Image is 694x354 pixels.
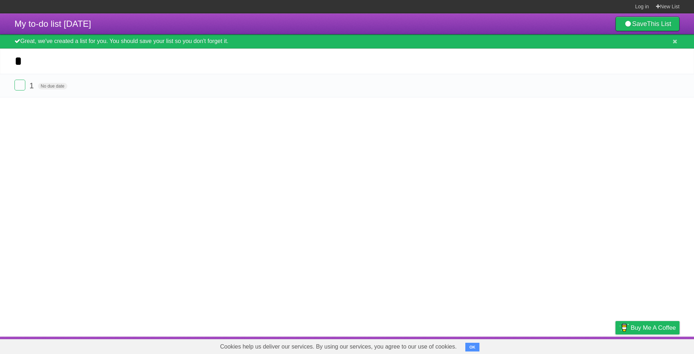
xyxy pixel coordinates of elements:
[647,20,671,28] b: This List
[519,338,534,352] a: About
[38,83,67,89] span: No due date
[14,19,91,29] span: My to-do list [DATE]
[634,338,680,352] a: Suggest a feature
[29,81,35,90] span: 1
[581,338,597,352] a: Terms
[606,338,625,352] a: Privacy
[615,321,680,334] a: Buy me a coffee
[465,343,479,351] button: OK
[615,17,680,31] a: SaveThis List
[213,340,464,354] span: Cookies help us deliver our services. By using our services, you agree to our use of cookies.
[619,321,629,334] img: Buy me a coffee
[14,80,25,90] label: Done
[631,321,676,334] span: Buy me a coffee
[543,338,572,352] a: Developers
